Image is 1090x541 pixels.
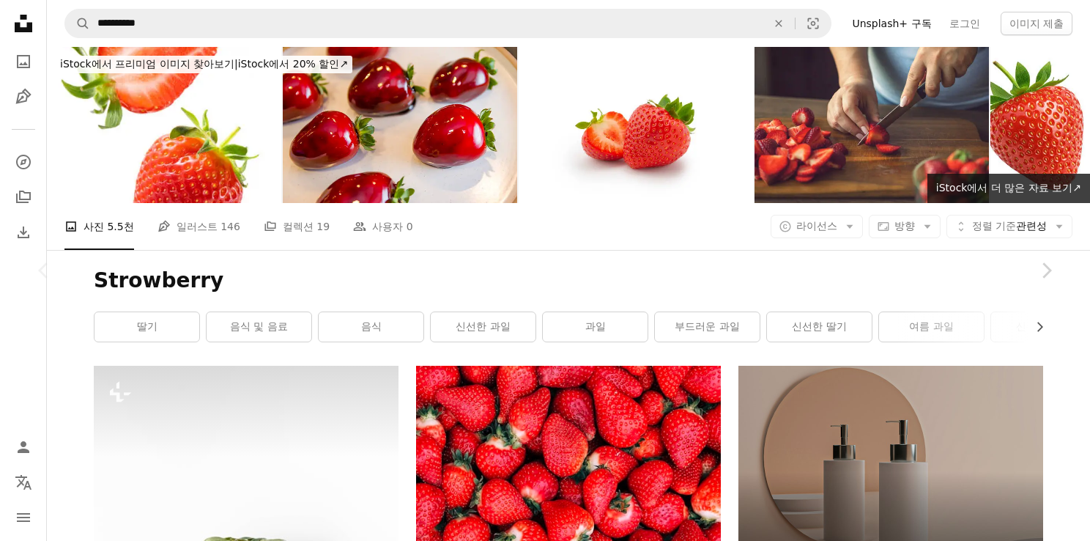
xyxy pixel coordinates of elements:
[946,215,1072,238] button: 정렬 기준관련성
[9,82,38,111] a: 일러스트
[9,47,38,76] a: 사진
[9,183,38,212] a: 컬렉션
[767,312,872,342] a: 신선한 딸기
[94,312,199,342] a: 딸기
[519,47,753,203] img: 흰 바탕에 딸기 2 개.
[655,312,760,342] a: 부드러운 과일
[283,47,517,203] img: 유명한 딸기 우유 트렌드 바이럴 과자가 성공했습니다.
[220,218,240,235] span: 146
[319,312,423,342] a: 음식
[64,9,831,38] form: 사이트 전체에서 이미지 찾기
[56,56,352,73] div: iStock에서 20% 할인 ↗
[972,220,1016,232] span: 정렬 기준
[1002,200,1090,341] a: 다음
[207,312,311,342] a: 음식 및 음료
[771,215,863,238] button: 라이선스
[353,203,412,250] a: 사용자 0
[60,58,238,70] span: iStock에서 프리미엄 이미지 찾아보기 |
[157,203,240,250] a: 일러스트 146
[763,10,795,37] button: 삭제
[843,12,940,35] a: Unsplash+ 구독
[972,219,1047,234] span: 관련성
[407,218,413,235] span: 0
[796,220,837,232] span: 라이선스
[94,268,1043,294] h1: Strowberry
[796,10,831,37] button: 시각적 검색
[9,147,38,177] a: 탐색
[755,47,989,203] img: 신선한 딸기를 자르는 여자
[936,182,1081,194] span: iStock에서 더 많은 자료 보기 ↗
[47,47,281,203] img: Fresh Strawberries in Air
[1001,12,1072,35] button: 이미지 제출
[9,468,38,497] button: 언어
[941,12,989,35] a: 로그인
[9,433,38,462] a: 로그인 / 가입
[927,174,1090,203] a: iStock에서 더 많은 자료 보기↗
[543,312,648,342] a: 과일
[65,10,90,37] button: Unsplash 검색
[894,220,915,232] span: 방향
[47,47,361,82] a: iStock에서 프리미엄 이미지 찾아보기|iStock에서 20% 할인↗
[431,312,535,342] a: 신선한 과일
[879,312,984,342] a: 여름 과일
[869,215,941,238] button: 방향
[9,503,38,532] button: 메뉴
[264,203,330,250] a: 컬렉션 19
[316,218,330,235] span: 19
